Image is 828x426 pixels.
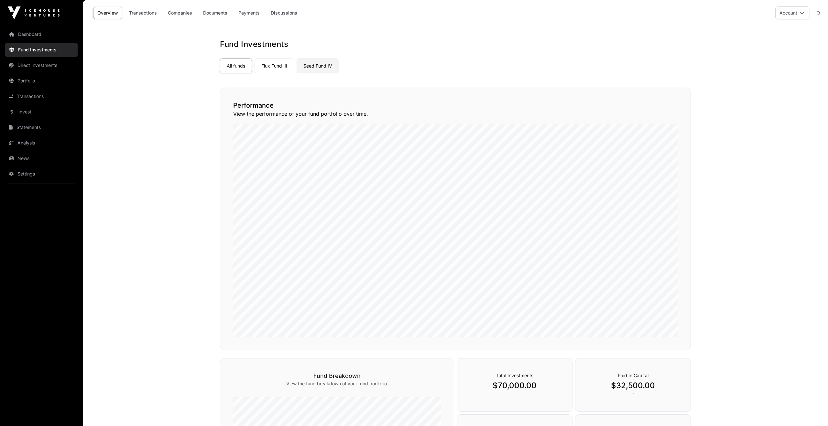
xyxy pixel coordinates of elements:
a: Documents [199,7,232,19]
a: Discussions [267,7,301,19]
a: Invest [5,105,78,119]
p: $70,000.00 [470,380,559,391]
a: All funds [220,59,252,73]
a: Transactions [5,89,78,103]
a: Fund Investments [5,43,78,57]
h2: Performance [233,101,678,110]
h3: Fund Breakdown [233,371,441,380]
h1: Fund Investments [220,39,691,49]
a: Payments [234,7,264,19]
a: Settings [5,167,78,181]
a: Direct Investments [5,58,78,72]
div: ` [575,358,691,412]
button: Account [775,6,810,19]
a: Companies [164,7,196,19]
iframe: Chat Widget [796,395,828,426]
a: Dashboard [5,27,78,41]
img: Icehouse Ventures Logo [8,6,60,19]
span: Paid In Capital [618,373,648,378]
p: View the fund breakdown of your fund portfolio. [233,380,441,387]
a: Seed Fund IV [297,59,339,73]
a: Flux Fund III [255,59,294,73]
a: Analysis [5,136,78,150]
a: Transactions [125,7,161,19]
p: $32,500.00 [588,380,678,391]
a: Statements [5,120,78,134]
a: News [5,151,78,165]
a: Overview [93,7,122,19]
a: Portfolio [5,74,78,88]
span: Total Investments [496,373,533,378]
p: View the performance of your fund portfolio over time. [233,110,678,118]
